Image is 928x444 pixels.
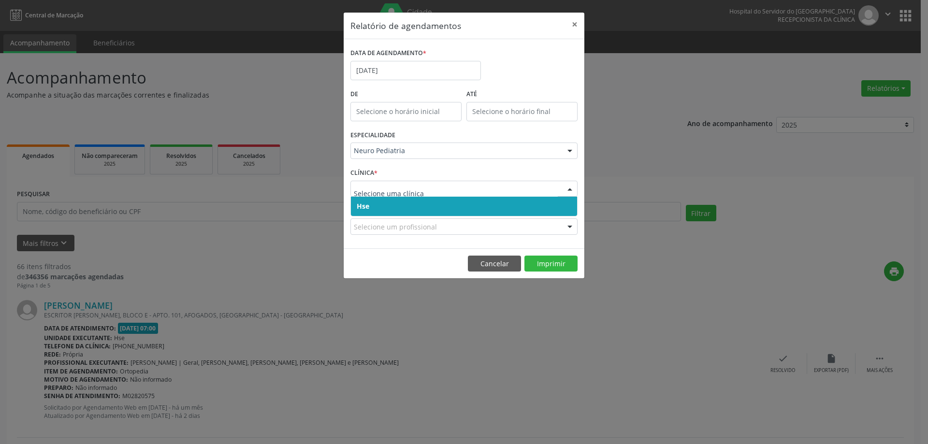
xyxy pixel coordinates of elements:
[350,19,461,32] h5: Relatório de agendamentos
[350,87,462,102] label: De
[354,184,558,203] input: Selecione uma clínica
[357,201,369,211] span: Hse
[350,46,426,61] label: DATA DE AGENDAMENTO
[466,87,578,102] label: ATÉ
[354,222,437,232] span: Selecione um profissional
[350,61,481,80] input: Selecione uma data ou intervalo
[524,256,578,272] button: Imprimir
[354,146,558,156] span: Neuro Pediatria
[565,13,584,36] button: Close
[350,102,462,121] input: Selecione o horário inicial
[468,256,521,272] button: Cancelar
[466,102,578,121] input: Selecione o horário final
[350,166,377,181] label: CLÍNICA
[350,128,395,143] label: ESPECIALIDADE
